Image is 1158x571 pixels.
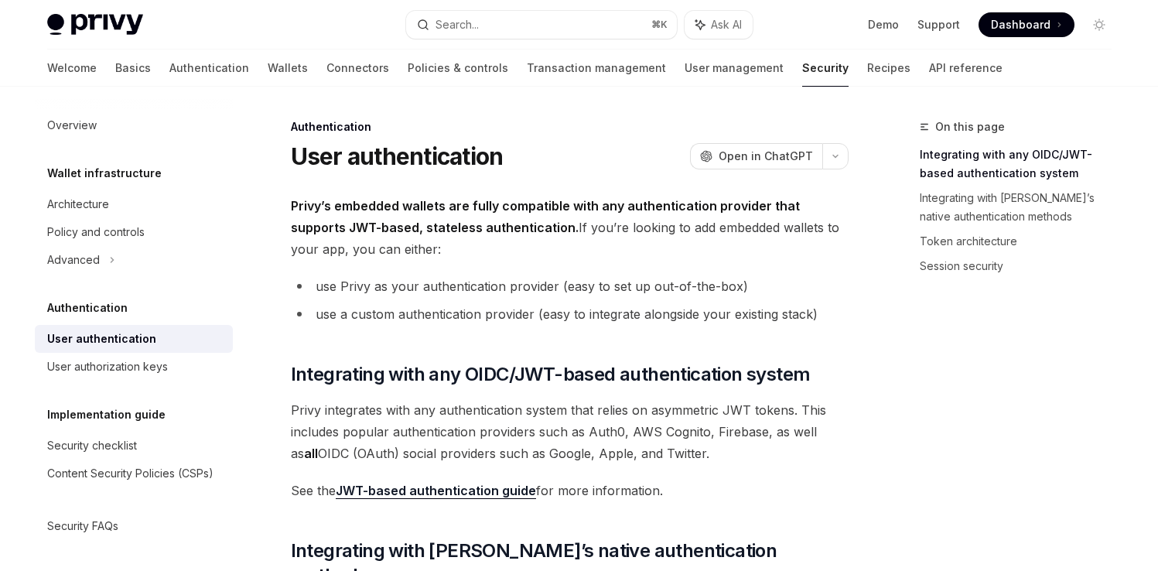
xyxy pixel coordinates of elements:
[169,50,249,87] a: Authentication
[326,50,389,87] a: Connectors
[47,164,162,183] h5: Wallet infrastructure
[291,195,849,260] span: If you’re looking to add embedded wallets to your app, you can either:
[35,353,233,381] a: User authorization keys
[408,50,508,87] a: Policies & controls
[291,480,849,501] span: See the for more information.
[406,11,677,39] button: Search...⌘K
[291,275,849,297] li: use Privy as your authentication provider (easy to set up out-of-the-box)
[711,17,742,32] span: Ask AI
[268,50,308,87] a: Wallets
[47,330,156,348] div: User authentication
[35,190,233,218] a: Architecture
[35,218,233,246] a: Policy and controls
[47,50,97,87] a: Welcome
[47,14,143,36] img: light logo
[47,116,97,135] div: Overview
[35,432,233,460] a: Security checklist
[291,198,800,235] strong: Privy’s embedded wallets are fully compatible with any authentication provider that supports JWT-...
[47,223,145,241] div: Policy and controls
[115,50,151,87] a: Basics
[917,17,960,32] a: Support
[47,299,128,317] h5: Authentication
[47,405,166,424] h5: Implementation guide
[35,111,233,139] a: Overview
[527,50,666,87] a: Transaction management
[991,17,1050,32] span: Dashboard
[47,517,118,535] div: Security FAQs
[304,446,318,461] strong: all
[920,229,1124,254] a: Token architecture
[47,195,109,214] div: Architecture
[47,357,168,376] div: User authorization keys
[291,119,849,135] div: Authentication
[35,460,233,487] a: Content Security Policies (CSPs)
[1087,12,1112,37] button: Toggle dark mode
[920,254,1124,279] a: Session security
[436,15,479,34] div: Search...
[979,12,1074,37] a: Dashboard
[291,399,849,464] span: Privy integrates with any authentication system that relies on asymmetric JWT tokens. This includ...
[867,50,910,87] a: Recipes
[291,362,811,387] span: Integrating with any OIDC/JWT-based authentication system
[336,483,536,499] a: JWT-based authentication guide
[651,19,668,31] span: ⌘ K
[291,303,849,325] li: use a custom authentication provider (easy to integrate alongside your existing stack)
[47,464,213,483] div: Content Security Policies (CSPs)
[929,50,1003,87] a: API reference
[47,251,100,269] div: Advanced
[920,186,1124,229] a: Integrating with [PERSON_NAME]’s native authentication methods
[685,11,753,39] button: Ask AI
[719,149,813,164] span: Open in ChatGPT
[868,17,899,32] a: Demo
[35,325,233,353] a: User authentication
[690,143,822,169] button: Open in ChatGPT
[935,118,1005,136] span: On this page
[920,142,1124,186] a: Integrating with any OIDC/JWT-based authentication system
[291,142,504,170] h1: User authentication
[35,512,233,540] a: Security FAQs
[685,50,784,87] a: User management
[47,436,137,455] div: Security checklist
[802,50,849,87] a: Security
